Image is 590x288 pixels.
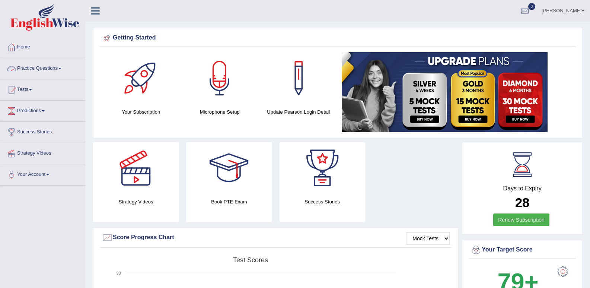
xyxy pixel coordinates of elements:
b: 28 [515,195,530,210]
text: 90 [117,271,121,275]
a: Tests [0,79,85,98]
h4: Your Subscription [105,108,177,116]
a: Strategy Videos [0,143,85,162]
a: Predictions [0,101,85,119]
span: 0 [528,3,536,10]
h4: Update Pearson Login Detail [263,108,334,116]
a: Home [0,37,85,56]
h4: Book PTE Exam [186,198,272,206]
h4: Strategy Videos [93,198,179,206]
a: Renew Subscription [493,213,549,226]
a: Your Account [0,164,85,183]
div: Getting Started [102,32,574,44]
div: Your Target Score [471,244,574,256]
div: Score Progress Chart [102,232,450,243]
tspan: Test scores [233,256,268,264]
a: Success Stories [0,122,85,140]
h4: Success Stories [280,198,365,206]
h4: Days to Expiry [471,185,574,192]
img: small5.jpg [342,52,548,132]
h4: Microphone Setup [184,108,256,116]
a: Practice Questions [0,58,85,77]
